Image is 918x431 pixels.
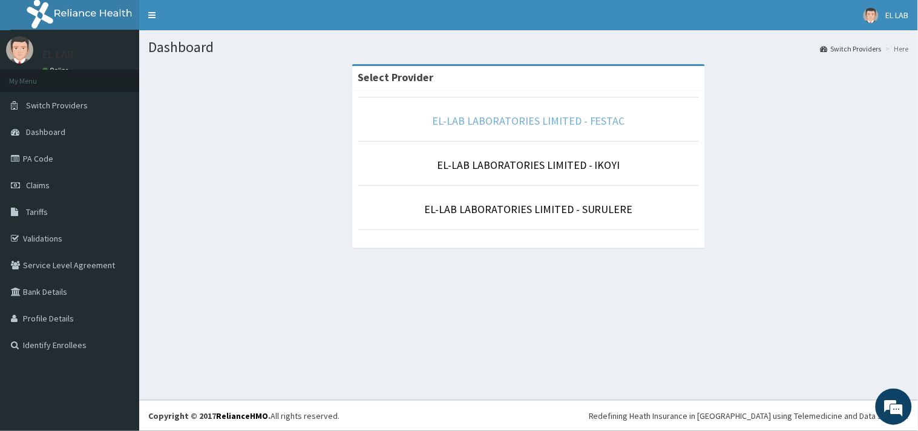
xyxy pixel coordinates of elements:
[26,180,50,191] span: Claims
[26,100,88,111] span: Switch Providers
[148,410,270,421] strong: Copyright © 2017 .
[26,127,65,137] span: Dashboard
[6,36,33,64] img: User Image
[358,70,434,84] strong: Select Provider
[42,49,74,60] p: EL LAB
[589,410,909,422] div: Redefining Heath Insurance in [GEOGRAPHIC_DATA] using Telemedicine and Data Science!
[424,202,633,216] a: EL-LAB LABORATORIES LIMITED - SURULERE
[216,410,268,421] a: RelianceHMO
[42,66,71,74] a: Online
[148,39,909,55] h1: Dashboard
[139,400,918,431] footer: All rights reserved.
[886,10,909,21] span: EL LAB
[883,44,909,54] li: Here
[864,8,879,23] img: User Image
[26,206,48,217] span: Tariffs
[821,44,882,54] a: Switch Providers
[437,158,620,172] a: EL-LAB LABORATORIES LIMITED - IKOYI
[432,114,625,128] a: EL-LAB LABORATORIES LIMITED - FESTAC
